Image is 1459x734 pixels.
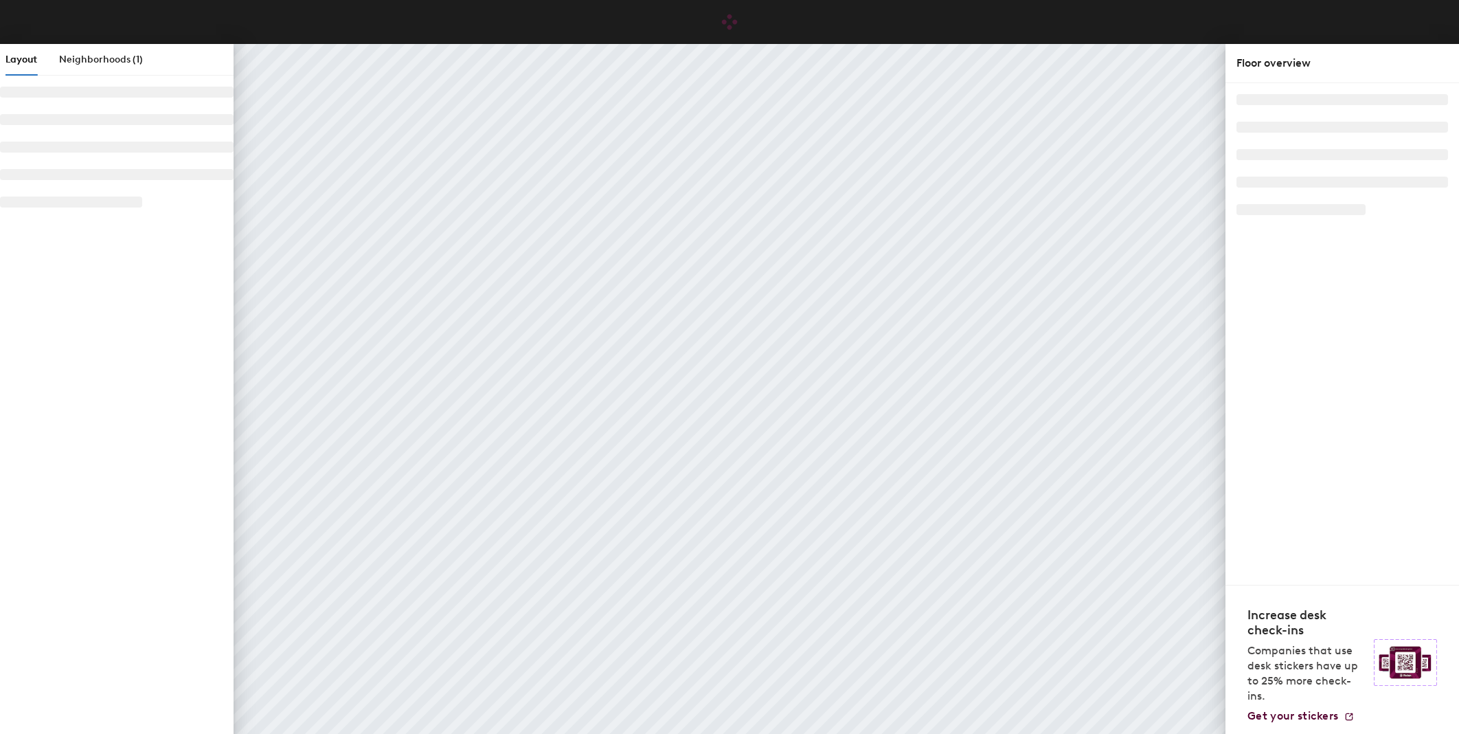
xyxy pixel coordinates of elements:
[1247,709,1355,723] a: Get your stickers
[59,54,143,65] span: Neighborhoods (1)
[5,54,37,65] span: Layout
[1374,639,1437,686] img: Sticker logo
[1247,608,1366,638] h4: Increase desk check-ins
[1236,55,1448,71] div: Floor overview
[1247,643,1366,704] p: Companies that use desk stickers have up to 25% more check-ins.
[1247,709,1338,722] span: Get your stickers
